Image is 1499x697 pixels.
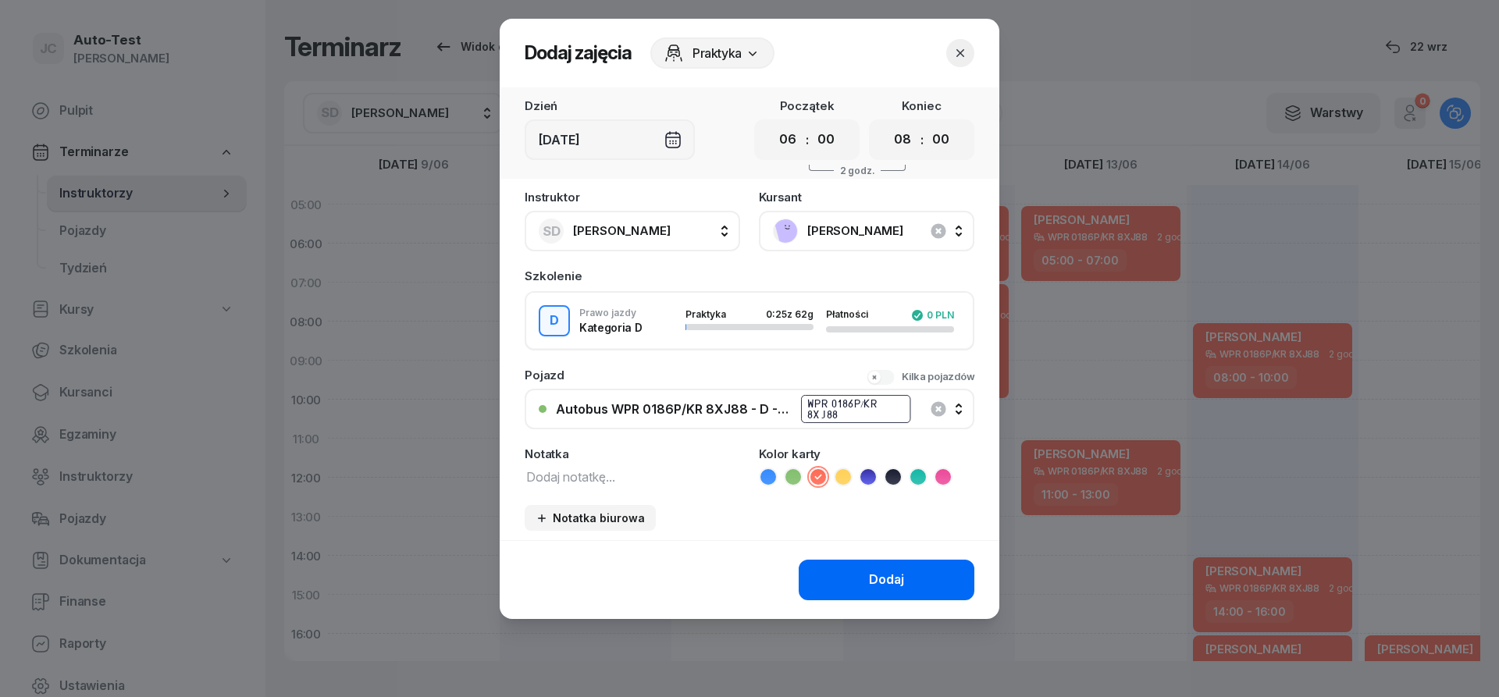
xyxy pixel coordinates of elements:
[807,221,960,241] span: [PERSON_NAME]
[693,44,742,62] span: Praktyka
[525,389,974,429] button: Autobus WPR 0186P/KR 8XJ88 - D - SzefWPR 0186P/KR 8XJ88
[867,369,974,385] button: Kilka pojazdów
[526,293,973,349] button: DPrawo jazdyKategoria DPraktyka0:25z 62gPłatności0 PLN
[920,130,924,149] div: :
[685,308,726,320] span: Praktyka
[536,511,645,525] div: Notatka biurowa
[525,211,740,251] button: SD[PERSON_NAME]
[525,41,632,66] h2: Dodaj zajęcia
[573,223,671,238] span: [PERSON_NAME]
[525,505,656,531] button: Notatka biurowa
[911,309,954,322] div: 0 PLN
[799,560,974,600] button: Dodaj
[826,309,878,322] div: Płatności
[869,570,904,590] div: Dodaj
[556,403,792,415] div: Autobus WPR 0186P/KR 8XJ88 - D - Szef
[902,369,974,385] div: Kilka pojazdów
[543,225,561,238] span: SD
[766,309,814,319] div: 0:25 z 62g
[801,395,910,423] div: WPR 0186P/KR 8XJ88
[806,130,809,149] div: :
